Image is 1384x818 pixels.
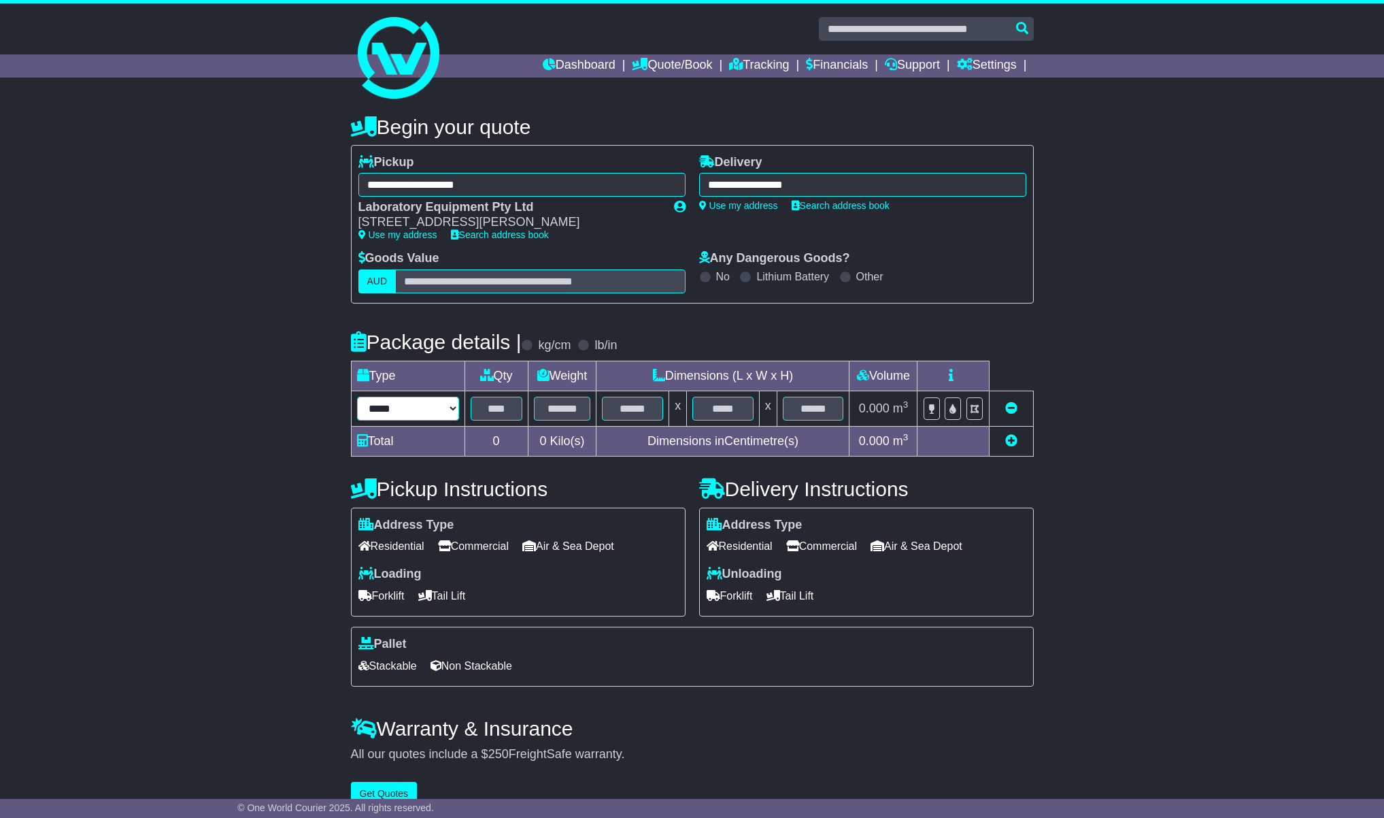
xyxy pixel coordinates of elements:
h4: Delivery Instructions [699,478,1034,500]
span: Forklift [358,585,405,606]
span: Air & Sea Depot [522,536,614,557]
label: Lithium Battery [756,270,829,283]
a: Tracking [729,54,789,78]
label: Other [856,270,883,283]
span: Residential [358,536,424,557]
span: Residential [707,536,773,557]
span: Commercial [438,536,509,557]
span: 0.000 [859,434,890,448]
label: lb/in [594,338,617,353]
label: Goods Value [358,251,439,266]
a: Quote/Book [632,54,712,78]
a: Dashboard [543,54,615,78]
span: 0 [539,434,546,448]
td: Volume [849,361,917,391]
label: kg/cm [538,338,571,353]
td: Type [351,361,465,391]
div: All our quotes include a $ FreightSafe warranty. [351,747,1034,762]
span: Tail Lift [418,585,466,606]
td: Qty [465,361,528,391]
a: Search address book [451,229,549,240]
span: 0.000 [859,402,890,415]
span: m [893,434,909,448]
label: Loading [358,567,422,582]
div: Laboratory Equipment Pty Ltd [358,200,660,215]
span: Commercial [786,536,857,557]
td: x [669,391,687,426]
h4: Package details | [351,331,522,353]
td: x [759,391,777,426]
button: Get Quotes [351,782,418,806]
label: AUD [358,269,396,293]
td: Dimensions (L x W x H) [596,361,849,391]
label: Pallet [358,637,407,652]
sup: 3 [903,399,909,410]
span: Stackable [358,655,417,676]
sup: 3 [903,432,909,442]
label: Delivery [699,155,762,170]
td: 0 [465,426,528,456]
span: Forklift [707,585,753,606]
td: Total [351,426,465,456]
a: Financials [806,54,868,78]
a: Settings [957,54,1017,78]
span: m [893,402,909,415]
a: Use my address [699,200,778,211]
td: Weight [528,361,596,391]
td: Kilo(s) [528,426,596,456]
label: Address Type [358,518,454,533]
a: Use my address [358,229,437,240]
label: No [716,270,730,283]
label: Unloading [707,567,782,582]
span: © One World Courier 2025. All rights reserved. [237,802,434,813]
label: Address Type [707,518,803,533]
td: Dimensions in Centimetre(s) [596,426,849,456]
span: Non Stackable [431,655,512,676]
a: Search address book [792,200,890,211]
div: [STREET_ADDRESS][PERSON_NAME] [358,215,660,230]
h4: Pickup Instructions [351,478,686,500]
span: 250 [488,747,509,761]
label: Any Dangerous Goods? [699,251,850,266]
span: Air & Sea Depot [871,536,962,557]
h4: Warranty & Insurance [351,717,1034,740]
a: Remove this item [1005,402,1017,415]
label: Pickup [358,155,414,170]
span: Tail Lift [766,585,814,606]
a: Support [885,54,940,78]
a: Add new item [1005,434,1017,448]
h4: Begin your quote [351,116,1034,138]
